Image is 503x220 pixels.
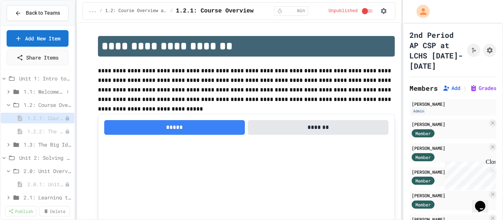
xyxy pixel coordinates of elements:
span: 2.0: Unit Overview [24,167,71,175]
span: Unit 1: Intro to Computer Science [19,75,71,82]
h1: 2nd Period AP CSP at LCHS [DATE]-[DATE] [409,30,464,71]
span: 1.2: Course Overview and the AP Exam [24,101,71,109]
span: Back to Teams [26,9,60,17]
span: / [99,8,102,14]
button: Click to see fork details [467,44,480,57]
span: 1.2.1: Course Overview [27,114,65,122]
a: Add New Item [7,30,68,47]
span: Member [415,201,431,208]
span: 1.2.1: Course Overview [176,7,253,15]
div: Admin [412,108,426,114]
span: Unit 2: Solving Problems in Computer Science [19,154,71,162]
button: More options [64,88,71,95]
div: Unpublished [65,182,70,187]
div: [PERSON_NAME] [412,192,488,199]
span: 1.2: Course Overview and the AP Exam [105,8,168,14]
span: | [463,84,467,93]
iframe: chat widget [442,159,496,190]
span: Member [415,154,431,161]
a: Delete [39,206,70,216]
span: / [170,8,173,14]
div: [PERSON_NAME] [412,145,488,151]
button: Grades [470,84,496,92]
button: Back to Teams [7,5,68,21]
button: Assignment Settings [483,44,496,57]
div: My Account [409,3,432,20]
span: min [297,8,305,14]
span: 2.0.1: Unit Overview [27,180,65,188]
button: Add [443,84,460,92]
span: Member [415,130,431,137]
a: Publish [5,206,36,216]
div: Unpublished [65,129,70,134]
span: 1.1: Welcome to Computer Science [24,88,64,95]
div: [PERSON_NAME] [412,101,494,107]
span: Unpublished [328,8,358,14]
h2: Members [409,83,438,93]
span: Member [415,177,431,184]
span: ... [89,8,97,14]
div: [PERSON_NAME] [412,121,488,127]
span: 2.1: Learning to Solve Hard Problems [24,194,71,201]
iframe: chat widget [472,191,496,213]
div: [PERSON_NAME] [412,169,488,175]
div: Unpublished [65,116,70,121]
div: Chat with us now!Close [3,3,51,47]
a: Share Items [7,50,68,65]
span: 1.2.2: The AP Exam [27,127,65,135]
span: 1.3: The Big Ideas [24,141,71,148]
